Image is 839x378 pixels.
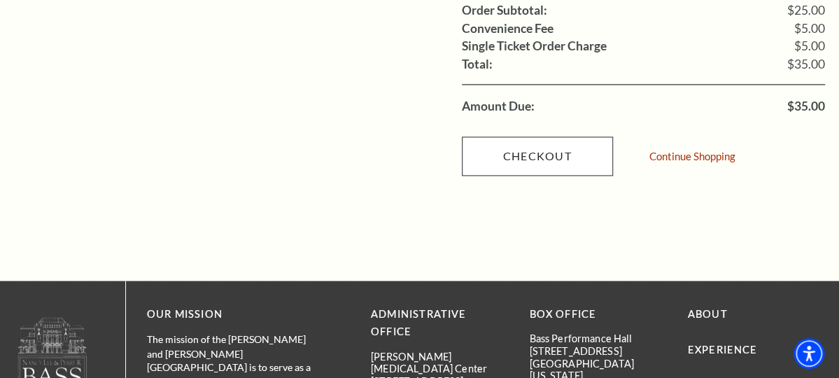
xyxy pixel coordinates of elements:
span: $35.00 [787,100,825,113]
p: Administrative Office [371,306,508,341]
label: Amount Due: [462,100,535,113]
p: OUR MISSION [147,306,322,323]
a: About [688,308,728,320]
label: Order Subtotal: [462,4,547,17]
p: [PERSON_NAME][MEDICAL_DATA] Center [371,350,508,374]
p: BOX OFFICE [529,306,666,323]
a: Experience [688,343,758,355]
label: Convenience Fee [462,22,554,35]
a: Checkout [462,136,613,176]
span: $35.00 [787,58,825,71]
p: [STREET_ADDRESS] [529,344,666,356]
label: Total: [462,58,493,71]
span: $25.00 [787,4,825,17]
p: Bass Performance Hall [529,332,666,344]
div: Accessibility Menu [794,338,824,369]
span: $5.00 [794,40,825,52]
label: Single Ticket Order Charge [462,40,607,52]
span: $5.00 [794,22,825,35]
a: Continue Shopping [649,151,735,162]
